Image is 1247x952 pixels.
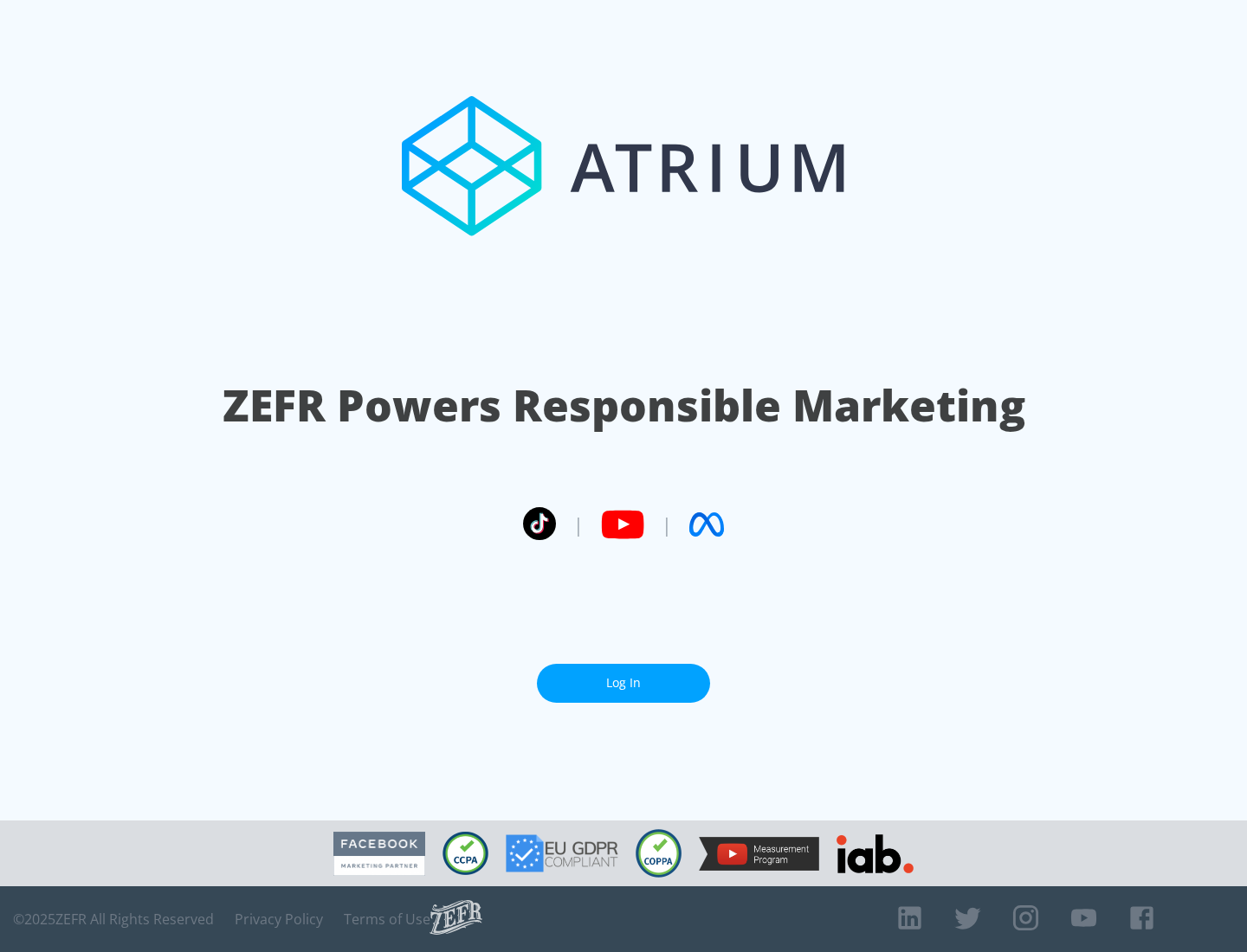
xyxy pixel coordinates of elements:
img: Facebook Marketing Partner [333,832,425,876]
img: COPPA Compliant [636,829,682,878]
h1: ZEFR Powers Responsible Marketing [223,376,1025,435]
img: GDPR Compliant [506,834,618,872]
span: | [573,511,584,537]
a: Privacy Policy [235,910,323,928]
span: © 2025 ZEFR All Rights Reserved [13,910,214,928]
img: IAB [837,834,914,873]
a: Terms of Use [344,910,430,928]
a: Log In [537,664,710,703]
img: YouTube Measurement Program [699,837,819,871]
img: CCPA Compliant [443,832,488,875]
span: | [662,511,672,537]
